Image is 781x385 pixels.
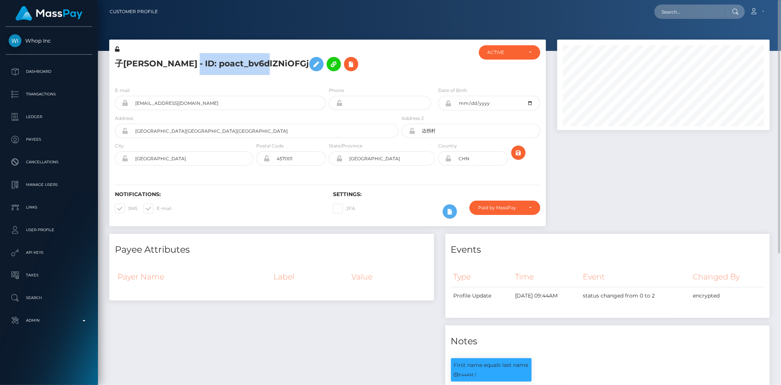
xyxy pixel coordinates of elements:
th: Label [271,267,349,287]
a: Customer Profile [110,4,158,20]
a: Admin [6,311,92,330]
th: Value [349,267,428,287]
p: Admin [9,315,89,326]
p: Links [9,202,89,213]
h5: 子[PERSON_NAME] - ID: poact_bv6dlZNiOFGj [115,53,394,75]
td: Profile Update [451,287,512,305]
label: City [115,143,124,149]
h4: Payee Attributes [115,243,428,256]
label: 2FA [333,204,355,213]
p: Taxes [9,270,89,281]
td: status changed from 0 to 2 [580,287,690,305]
a: Manage Users [6,175,92,194]
p: Search [9,292,89,304]
h6: Notifications: [115,191,322,198]
h4: Events [451,243,764,256]
label: Address 2 [402,115,424,122]
p: User Profile [9,224,89,236]
p: Manage Users [9,179,89,190]
a: Links [6,198,92,217]
a: API Keys [6,243,92,262]
a: Dashboard [6,62,92,81]
p: Transactions [9,89,89,100]
td: [DATE] 09:44AM [512,287,581,305]
a: Cancellations [6,153,92,172]
label: State/Province [329,143,362,149]
img: Whop Inc [9,34,21,47]
label: Country [438,143,457,149]
th: Time [512,267,581,287]
th: Changed By [690,267,764,287]
p: Payees [9,134,89,145]
span: Whop Inc [6,37,92,44]
label: Postal Code [256,143,284,149]
th: Payer Name [115,267,271,287]
label: E-mail [115,87,130,94]
label: Date of Birth [438,87,467,94]
td: encrypted [690,287,764,305]
div: ACTIVE [488,49,523,55]
small: 9:44AM / [454,372,477,377]
p: Dashboard [9,66,89,77]
th: Event [580,267,690,287]
a: Ledger [6,107,92,126]
input: Search... [654,5,725,19]
a: Payees [6,130,92,149]
label: E-mail [144,204,171,213]
div: Paid by MassPay [478,205,523,211]
p: Cancellations [9,156,89,168]
label: Phone [329,87,344,94]
th: Type [451,267,512,287]
h6: Settings: [333,191,540,198]
img: MassPay Logo [15,6,83,21]
a: Transactions [6,85,92,104]
a: Search [6,288,92,307]
p: Ledger [9,111,89,123]
button: ACTIVE [479,45,540,60]
p: API Keys [9,247,89,258]
p: First name equals last name [454,361,529,369]
a: User Profile [6,221,92,239]
label: Address [115,115,133,122]
label: SMS [115,204,138,213]
h4: Notes [451,335,764,348]
a: Taxes [6,266,92,285]
button: Paid by MassPay [469,201,540,215]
